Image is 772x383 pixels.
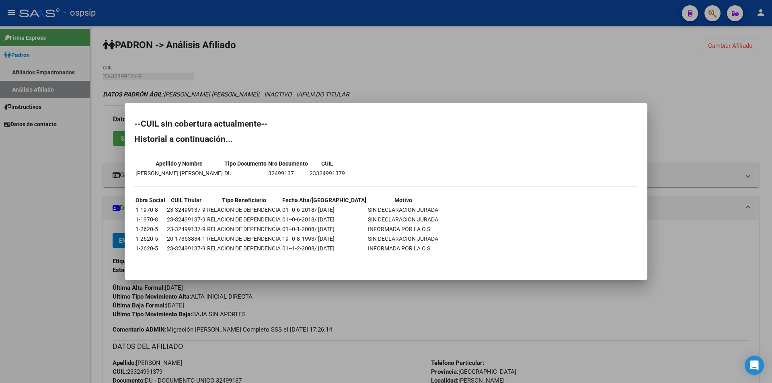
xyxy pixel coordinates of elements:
[368,234,439,243] td: SIN DECLARACION JURADA
[309,169,345,178] td: 23324991379
[166,196,206,205] th: CUIL Titular
[135,244,166,253] td: 1-2620-5
[282,225,367,233] td: 01--0-1-2008/ [DATE]
[282,196,367,205] th: Fecha Alta/[GEOGRAPHIC_DATA]
[207,196,281,205] th: Tipo Beneficiario
[166,244,206,253] td: 23-32499137-9
[207,205,281,214] td: RELACION DE DEPENDENCIA
[282,215,367,224] td: 01--0-6-2018/ [DATE]
[166,205,206,214] td: 23-32499137-9
[368,196,439,205] th: Motivo
[134,120,638,128] h2: --CUIL sin cobertura actualmente--
[207,215,281,224] td: RELACION DE DEPENDENCIA
[166,215,206,224] td: 23-32499137-9
[135,205,166,214] td: 1-1970-8
[309,159,345,168] th: CUIL
[282,234,367,243] td: 19--0-8-1993/ [DATE]
[745,356,764,375] div: Open Intercom Messenger
[207,225,281,233] td: RELACION DE DEPENDENCIA
[207,244,281,253] td: RELACION DE DEPENDENCIA
[268,169,308,178] td: 32499137
[135,159,223,168] th: Apellido y Nombre
[368,244,439,253] td: INFORMADA POR LA O.S.
[135,196,166,205] th: Obra Social
[224,159,267,168] th: Tipo Documento
[282,244,367,253] td: 01--1-2-2008/ [DATE]
[134,135,638,143] h2: Historial a continuación...
[368,225,439,233] td: INFORMADA POR LA O.S.
[282,205,367,214] td: 01--0-6-2018/ [DATE]
[135,225,166,233] td: 1-2620-5
[207,234,281,243] td: RELACION DE DEPENDENCIA
[135,169,223,178] td: [PERSON_NAME] [PERSON_NAME]
[268,159,308,168] th: Nro Documento
[166,225,206,233] td: 23-32499137-9
[135,234,166,243] td: 1-2620-5
[368,215,439,224] td: SIN DECLARACION JURADA
[368,205,439,214] td: SIN DECLARACION JURADA
[166,234,206,243] td: 20-17353834-1
[135,215,166,224] td: 1-1970-8
[224,169,267,178] td: DU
